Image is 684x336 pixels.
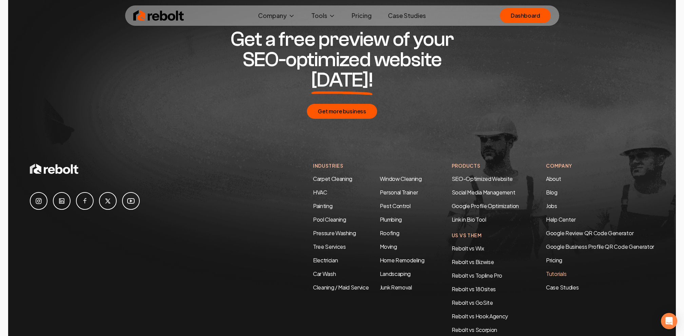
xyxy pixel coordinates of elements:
span: [DATE]! [311,70,373,90]
a: Personal Trainer [380,189,418,196]
a: Carpet Cleaning [313,175,352,182]
a: Google Profile Optimization [452,202,519,209]
a: Rebolt vs Scorpion [452,326,497,333]
div: Open Intercom Messenger [661,313,677,329]
a: Rebolt vs Hook Agency [452,313,508,320]
a: Rebolt vs 180sites [452,285,496,293]
a: Rebolt vs GoSite [452,299,493,306]
a: Dashboard [500,8,551,23]
a: Landscaping [380,270,411,277]
a: Blog [546,189,558,196]
h4: Company [546,162,654,169]
a: About [546,175,561,182]
a: SEO-Optimized Website [452,175,513,182]
a: Cleaning / Maid Service [313,284,369,291]
a: Painting [313,202,332,209]
a: Pressure Washing [313,229,356,237]
button: Get more business [307,104,377,119]
a: Link in Bio Tool [452,216,486,223]
a: Help Center [546,216,575,223]
h2: Get a free preview of your SEO-optimized website [212,29,472,90]
a: Google Review QR Code Generator [546,229,633,237]
a: Pricing [346,9,377,22]
button: Tools [306,9,341,22]
a: Electrician [313,257,338,264]
a: Roofing [380,229,399,237]
a: Case Studies [546,283,654,292]
a: Jobs [546,202,557,209]
h4: Us Vs Them [452,232,519,239]
h4: Products [452,162,519,169]
a: Pricing [546,256,654,264]
a: Pest Control [380,202,411,209]
a: Tree Services [313,243,346,250]
a: Google Business Profile QR Code Generator [546,243,654,250]
a: Car Wash [313,270,336,277]
a: Plumbing [380,216,402,223]
h4: Industries [313,162,425,169]
a: HVAC [313,189,327,196]
a: Case Studies [383,9,431,22]
button: Company [253,9,300,22]
a: Home Remodeling [380,257,425,264]
a: Tutorials [546,270,654,278]
a: Moving [380,243,397,250]
a: Rebolt vs Topline Pro [452,272,502,279]
a: Window Cleaning [380,175,422,182]
a: Junk Removal [380,284,412,291]
a: Rebolt vs Wix [452,245,484,252]
a: Social Media Management [452,189,515,196]
img: Rebolt Logo [133,9,184,22]
a: Rebolt vs Bizwise [452,258,494,265]
a: Pool Cleaning [313,216,346,223]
